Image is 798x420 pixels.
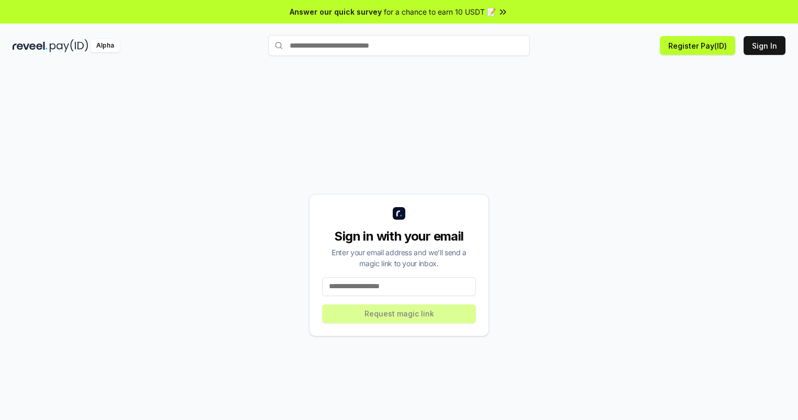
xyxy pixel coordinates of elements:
div: Enter your email address and we’ll send a magic link to your inbox. [322,247,476,269]
button: Sign In [744,36,785,55]
button: Register Pay(ID) [660,36,735,55]
img: reveel_dark [13,39,48,52]
img: logo_small [393,207,405,220]
img: pay_id [50,39,88,52]
div: Alpha [90,39,120,52]
span: Answer our quick survey [290,6,382,17]
span: for a chance to earn 10 USDT 📝 [384,6,496,17]
div: Sign in with your email [322,228,476,245]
